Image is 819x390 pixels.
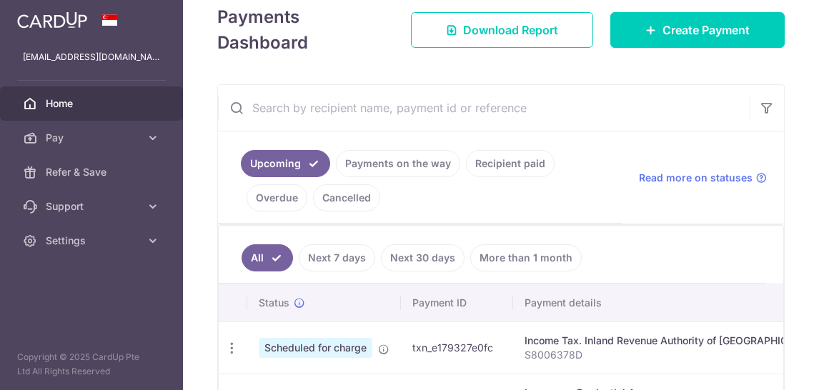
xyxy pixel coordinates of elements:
span: Download Report [463,21,558,39]
a: Cancelled [313,184,380,211]
span: Settings [46,234,140,248]
h4: Payments Dashboard [217,4,385,56]
a: Download Report [411,12,593,48]
a: More than 1 month [470,244,582,271]
span: Refer & Save [46,165,140,179]
span: Home [46,96,140,111]
span: Support [46,199,140,214]
span: Help [32,10,61,23]
p: [EMAIL_ADDRESS][DOMAIN_NAME] [23,50,160,64]
a: Create Payment [610,12,785,48]
span: Status [259,296,289,310]
span: Create Payment [662,21,750,39]
span: Scheduled for charge [259,338,372,358]
a: Overdue [247,184,307,211]
span: Read more on statuses [639,171,753,185]
input: Search by recipient name, payment id or reference [218,85,750,131]
a: Upcoming [241,150,330,177]
td: txn_e179327e0fc [401,321,513,374]
a: Next 30 days [381,244,465,271]
span: Pay [46,131,140,145]
a: All [242,244,293,271]
a: Payments on the way [336,150,460,177]
a: Recipient paid [466,150,555,177]
img: CardUp [17,11,87,29]
a: Read more on statuses [639,171,767,185]
a: Next 7 days [299,244,375,271]
th: Payment ID [401,284,513,321]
